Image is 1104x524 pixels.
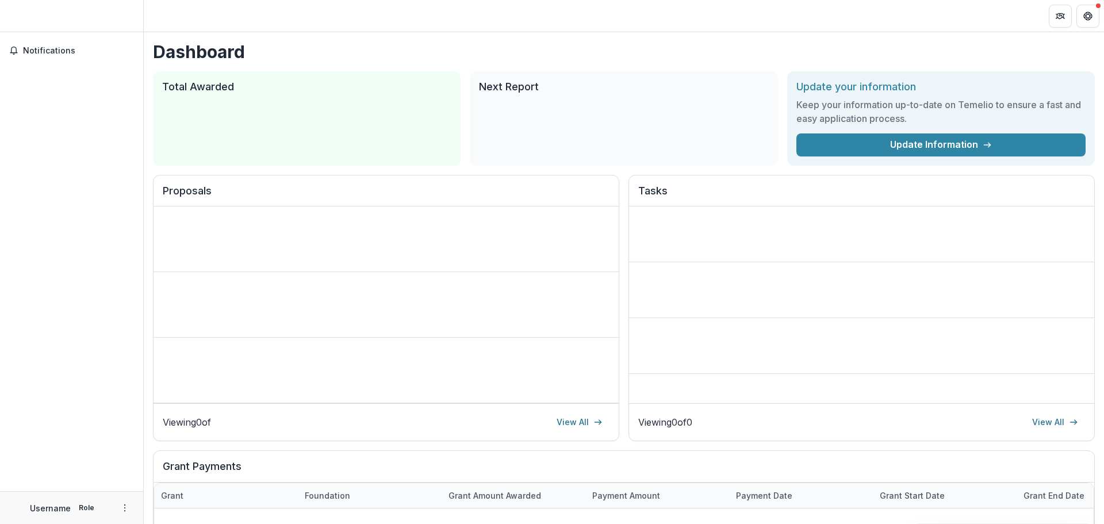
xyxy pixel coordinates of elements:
[30,502,71,514] p: Username
[796,81,1086,93] h2: Update your information
[153,41,1095,62] h1: Dashboard
[550,413,609,431] a: View All
[5,41,139,60] button: Notifications
[163,415,211,429] p: Viewing 0 of
[163,185,609,206] h2: Proposals
[163,460,1085,482] h2: Grant Payments
[162,81,451,93] h2: Total Awarded
[1049,5,1072,28] button: Partners
[1025,413,1085,431] a: View All
[118,501,132,515] button: More
[23,46,134,56] span: Notifications
[638,185,1085,206] h2: Tasks
[75,503,98,513] p: Role
[638,415,692,429] p: Viewing 0 of 0
[796,98,1086,125] h3: Keep your information up-to-date on Temelio to ensure a fast and easy application process.
[796,133,1086,156] a: Update Information
[479,81,768,93] h2: Next Report
[1076,5,1099,28] button: Get Help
